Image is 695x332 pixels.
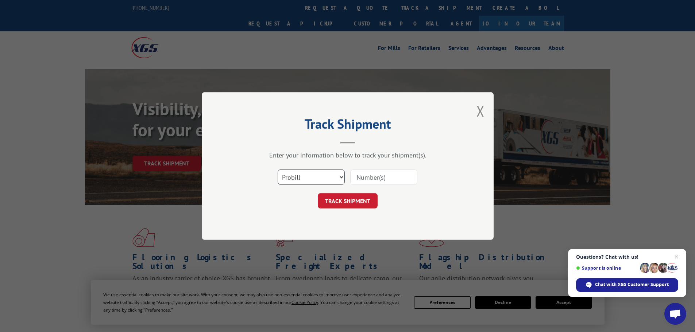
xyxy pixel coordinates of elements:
[576,254,678,260] span: Questions? Chat with us!
[672,253,681,261] span: Close chat
[318,193,378,208] button: TRACK SHIPMENT
[664,303,686,325] div: Open chat
[350,169,417,185] input: Number(s)
[238,151,457,159] div: Enter your information below to track your shipment(s).
[595,281,669,288] span: Chat with XGS Customer Support
[576,278,678,292] div: Chat with XGS Customer Support
[238,119,457,133] h2: Track Shipment
[476,101,484,121] button: Close modal
[576,265,637,271] span: Support is online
